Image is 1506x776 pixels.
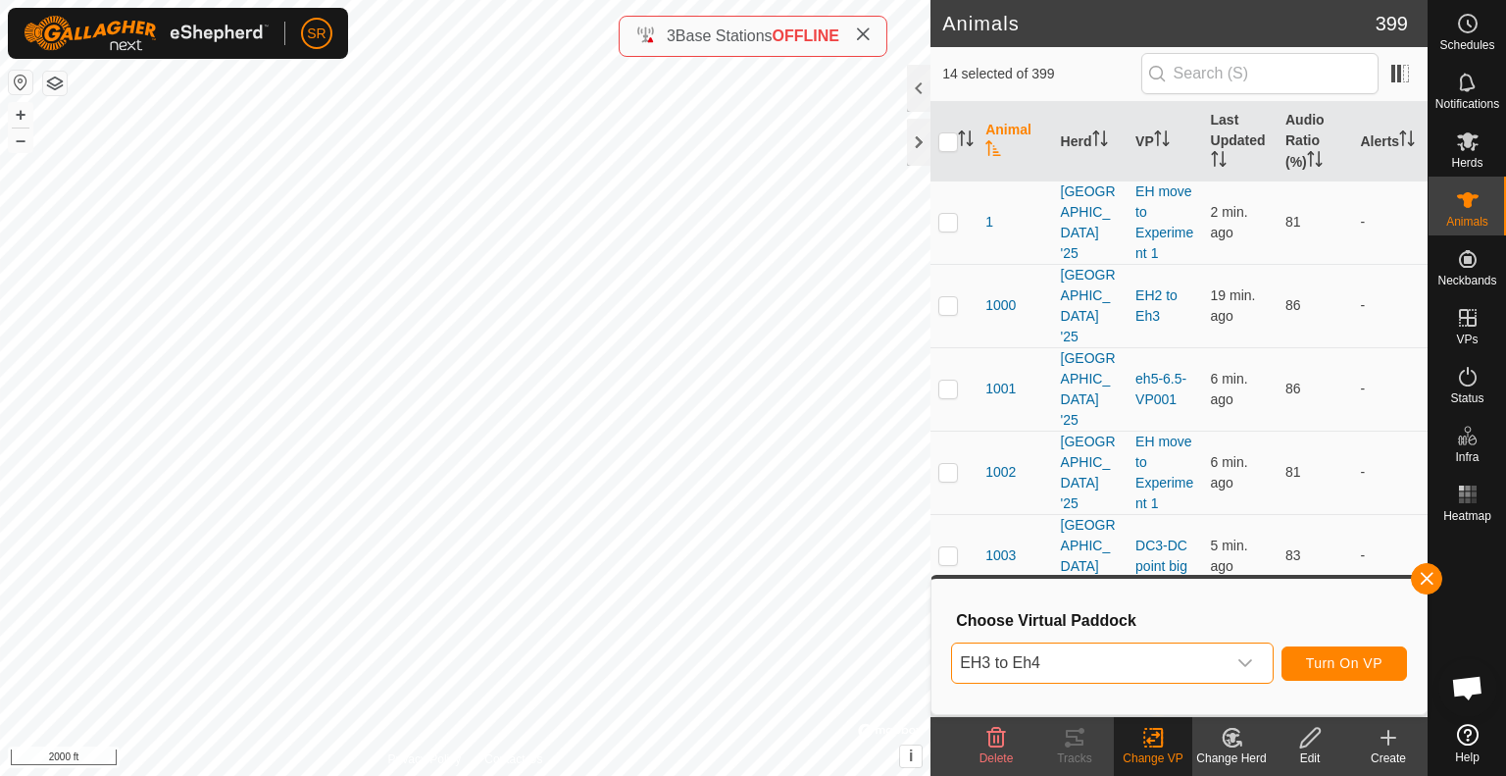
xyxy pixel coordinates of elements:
span: 81 [1285,214,1301,230]
div: Tracks [1035,750,1114,767]
span: SR [307,24,326,44]
td: - [1352,181,1428,264]
td: - [1352,347,1428,431]
span: Status [1450,392,1483,404]
span: 81 [1285,464,1301,480]
span: 3 [667,27,676,44]
span: i [909,748,913,764]
th: Alerts [1352,102,1428,181]
span: 1000 [985,295,1016,316]
span: Base Stations [676,27,773,44]
div: [GEOGRAPHIC_DATA] '25 [1061,348,1120,431]
div: Edit [1271,750,1349,767]
th: Audio Ratio (%) [1278,102,1352,181]
span: Sep 27, 2025, 5:42 PM [1211,287,1256,324]
div: Create [1349,750,1428,767]
a: EH move to Experiment 1 [1135,434,1193,511]
th: Herd [1053,102,1128,181]
span: 1003 [985,545,1016,566]
span: OFFLINE [773,27,839,44]
div: [GEOGRAPHIC_DATA] '25 [1061,181,1120,264]
span: Turn On VP [1306,655,1382,671]
button: + [9,103,32,127]
span: Sep 27, 2025, 5:59 PM [1211,204,1248,240]
a: Contact Us [484,750,542,768]
a: EH2 to Eh3 [1135,287,1178,324]
div: Change Herd [1192,750,1271,767]
button: Reset Map [9,71,32,94]
td: - [1352,264,1428,347]
th: Last Updated [1203,102,1278,181]
p-sorticon: Activate to sort [1399,133,1415,149]
div: dropdown trigger [1226,644,1265,683]
button: – [9,129,32,152]
span: 399 [1376,9,1408,38]
span: Notifications [1435,98,1499,110]
button: Map Layers [43,72,67,95]
h3: Choose Virtual Paddock [956,611,1407,630]
p-sorticon: Activate to sort [985,143,1001,159]
span: 14 selected of 399 [942,64,1140,84]
span: Help [1455,751,1480,763]
div: [GEOGRAPHIC_DATA] '25 [1061,265,1120,347]
button: i [900,746,922,767]
span: Neckbands [1437,275,1496,286]
span: 86 [1285,297,1301,313]
span: 1 [985,212,993,233]
p-sorticon: Activate to sort [1092,133,1108,149]
span: 83 [1285,547,1301,563]
input: Search (S) [1141,53,1379,94]
h2: Animals [942,12,1376,35]
p-sorticon: Activate to sort [1211,154,1227,170]
div: [GEOGRAPHIC_DATA] '25 [1061,515,1120,597]
span: Sep 27, 2025, 5:55 PM [1211,371,1248,407]
span: Animals [1446,216,1488,228]
span: Schedules [1439,39,1494,51]
span: 1002 [985,462,1016,483]
p-sorticon: Activate to sort [958,133,974,149]
img: Gallagher Logo [24,16,269,51]
span: Heatmap [1443,510,1491,522]
span: EH3 to Eh4 [952,644,1226,683]
a: EH move to Experiment 1 [1135,183,1193,261]
td: - [1352,514,1428,597]
button: Turn On VP [1281,647,1407,681]
th: Animal [978,102,1052,181]
span: Sep 27, 2025, 5:56 PM [1211,538,1248,574]
span: VPs [1456,334,1478,345]
th: VP [1128,102,1202,181]
p-sorticon: Activate to sort [1307,154,1323,170]
span: 1001 [985,379,1016,399]
p-sorticon: Activate to sort [1154,133,1170,149]
a: DC3-DC point big [1135,538,1187,574]
a: eh5-6.5-VP001 [1135,371,1186,407]
span: Sep 27, 2025, 5:54 PM [1211,454,1248,491]
div: Change VP [1114,750,1192,767]
div: Open chat [1438,658,1497,717]
a: Help [1429,716,1506,771]
span: Herds [1451,157,1482,169]
span: Infra [1455,451,1479,463]
span: Delete [979,751,1014,765]
td: - [1352,431,1428,514]
div: [GEOGRAPHIC_DATA] '25 [1061,432,1120,514]
a: Privacy Policy [388,750,462,768]
span: 86 [1285,381,1301,396]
